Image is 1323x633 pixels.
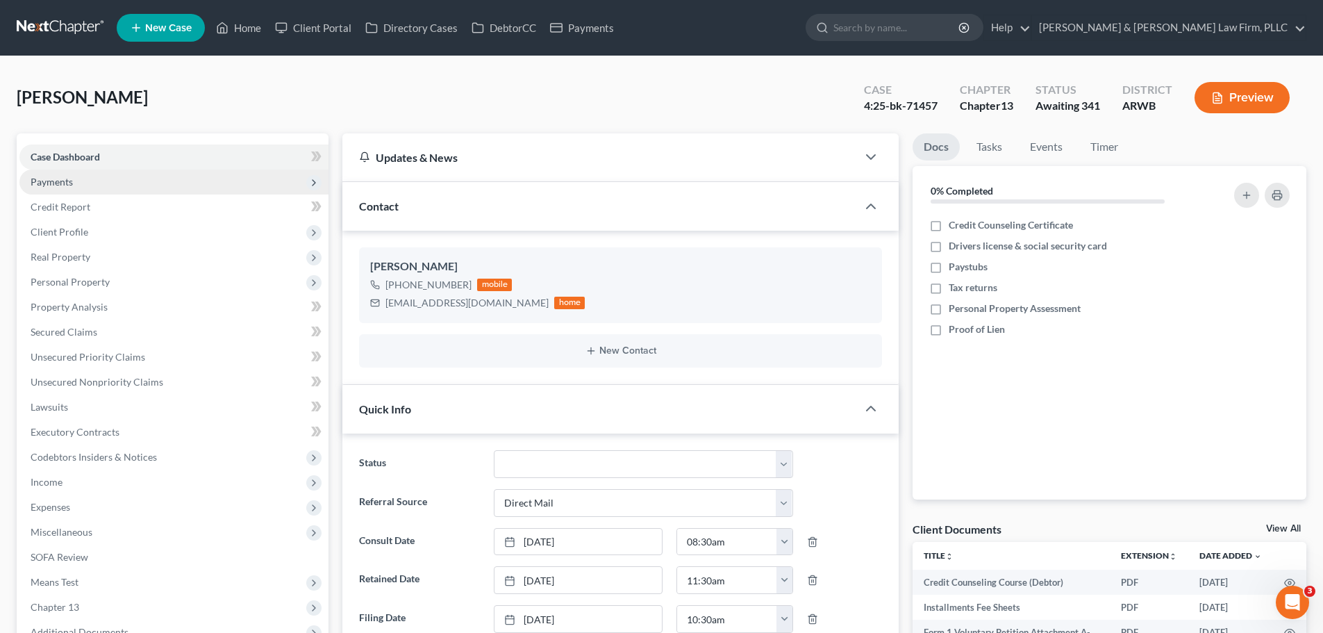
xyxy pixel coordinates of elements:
[1276,586,1309,619] iframe: Intercom live chat
[19,345,328,370] a: Unsecured Priority Claims
[31,376,163,388] span: Unsecured Nonpriority Claims
[31,576,78,588] span: Means Test
[965,133,1013,161] a: Tasks
[31,526,92,538] span: Miscellaneous
[385,278,472,292] div: [PHONE_NUMBER]
[359,199,399,213] span: Contact
[913,522,1001,536] div: Client Documents
[358,15,465,40] a: Directory Cases
[31,601,79,613] span: Chapter 13
[949,260,988,274] span: Paystubs
[1079,133,1129,161] a: Timer
[17,87,148,107] span: [PERSON_NAME]
[949,281,997,295] span: Tax returns
[949,239,1107,253] span: Drivers license & social security card
[31,276,110,288] span: Personal Property
[268,15,358,40] a: Client Portal
[145,23,192,33] span: New Case
[31,401,68,413] span: Lawsuits
[31,176,73,188] span: Payments
[1254,552,1262,561] i: expand_more
[554,297,585,309] div: home
[1188,595,1273,620] td: [DATE]
[1188,570,1273,595] td: [DATE]
[31,551,88,563] span: SOFA Review
[1019,133,1074,161] a: Events
[352,605,486,633] label: Filing Date
[913,595,1110,620] td: Installments Fee Sheets
[924,550,954,561] a: Titleunfold_more
[19,370,328,395] a: Unsecured Nonpriority Claims
[352,489,486,517] label: Referral Source
[677,529,777,555] input: -- : --
[209,15,268,40] a: Home
[1035,98,1100,114] div: Awaiting 341
[833,15,960,40] input: Search by name...
[1122,98,1172,114] div: ARWB
[864,98,938,114] div: 4:25-bk-71457
[31,326,97,338] span: Secured Claims
[19,395,328,420] a: Lawsuits
[543,15,621,40] a: Payments
[1266,524,1301,534] a: View All
[359,150,840,165] div: Updates & News
[960,98,1013,114] div: Chapter
[1122,82,1172,98] div: District
[677,567,777,593] input: -- : --
[352,566,486,594] label: Retained Date
[19,295,328,320] a: Property Analysis
[949,218,1073,232] span: Credit Counseling Certificate
[19,195,328,220] a: Credit Report
[1304,586,1315,597] span: 3
[913,570,1110,595] td: Credit Counseling Course (Debtor)
[1169,552,1177,561] i: unfold_more
[1121,550,1177,561] a: Extensionunfold_more
[31,501,70,513] span: Expenses
[1199,550,1262,561] a: Date Added expand_more
[984,15,1031,40] a: Help
[31,201,90,213] span: Credit Report
[1110,570,1188,595] td: PDF
[31,151,100,163] span: Case Dashboard
[960,82,1013,98] div: Chapter
[494,567,662,593] a: [DATE]
[19,320,328,345] a: Secured Claims
[385,296,549,310] div: [EMAIL_ADDRESS][DOMAIN_NAME]
[31,451,157,463] span: Codebtors Insiders & Notices
[494,529,662,555] a: [DATE]
[31,251,90,263] span: Real Property
[359,402,411,416] span: Quick Info
[677,606,777,632] input: -- : --
[352,450,486,478] label: Status
[1195,82,1290,113] button: Preview
[949,302,1081,315] span: Personal Property Assessment
[19,545,328,570] a: SOFA Review
[370,258,871,275] div: [PERSON_NAME]
[19,145,328,170] a: Case Dashboard
[31,351,145,363] span: Unsecured Priority Claims
[1035,82,1100,98] div: Status
[1001,99,1013,112] span: 13
[494,606,662,632] a: [DATE]
[1032,15,1306,40] a: [PERSON_NAME] & [PERSON_NAME] Law Firm, PLLC
[1110,595,1188,620] td: PDF
[370,345,871,356] button: New Contact
[31,476,63,488] span: Income
[352,528,486,556] label: Consult Date
[945,552,954,561] i: unfold_more
[864,82,938,98] div: Case
[19,420,328,445] a: Executory Contracts
[477,279,512,291] div: mobile
[949,322,1005,336] span: Proof of Lien
[31,301,108,313] span: Property Analysis
[31,226,88,238] span: Client Profile
[465,15,543,40] a: DebtorCC
[931,185,993,197] strong: 0% Completed
[913,133,960,161] a: Docs
[31,426,119,438] span: Executory Contracts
